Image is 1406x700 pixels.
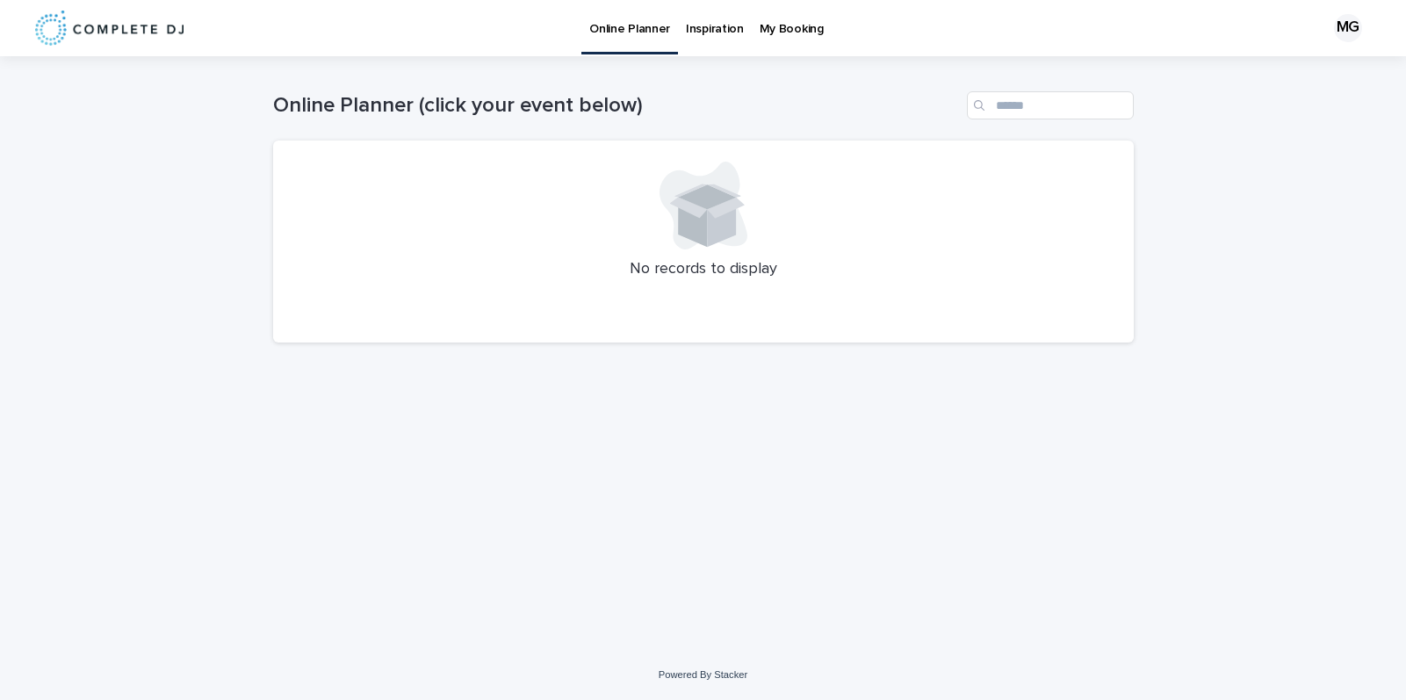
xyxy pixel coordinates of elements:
img: 8nP3zCmvR2aWrOmylPw8 [35,11,184,46]
a: Powered By Stacker [659,669,747,680]
div: MG [1334,14,1362,42]
input: Search [967,91,1134,119]
h1: Online Planner (click your event below) [273,93,960,119]
p: No records to display [294,260,1113,279]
